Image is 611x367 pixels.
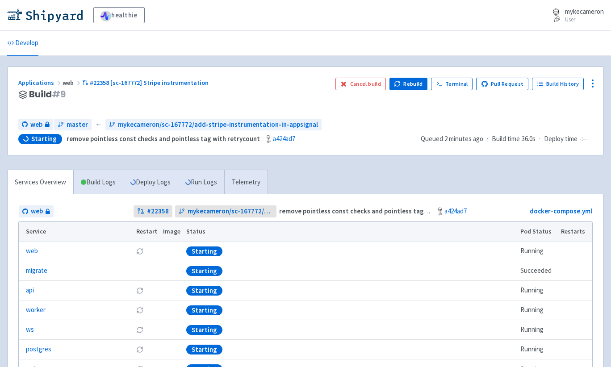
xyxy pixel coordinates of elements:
[224,170,268,195] a: Telemetry
[518,300,558,320] td: Running
[160,222,184,242] th: Image
[476,78,528,90] a: Pull Request
[518,261,558,281] td: Succeeded
[186,286,222,296] div: Starting
[93,7,145,23] a: healthie
[105,119,322,131] a: mykecameron/sc-167772/add-stripe-instrumentation-in-appsignal
[444,134,483,143] time: 2 minutes ago
[18,79,63,87] a: Applications
[136,326,143,334] button: Restart pod
[273,134,295,143] a: a424ad7
[279,207,473,215] strong: remove pointless const checks and pointless tag with retrycount
[186,345,222,354] div: Starting
[26,325,34,335] a: ws
[175,205,276,217] a: mykecameron/sc-167772/add-stripe-instrumentation-in-appsignal
[518,340,558,359] td: Running
[136,307,143,314] button: Restart pod
[186,246,222,256] div: Starting
[518,281,558,300] td: Running
[136,346,143,353] button: Restart pod
[530,207,592,215] a: docker-compose.yml
[183,222,517,242] th: Status
[544,134,578,144] span: Deploy time
[421,134,483,143] span: Queued
[518,242,558,261] td: Running
[123,170,178,195] a: Deploy Logs
[67,134,260,143] strong: remove pointless const checks and pointless tag with retrycount
[134,222,160,242] th: Restart
[82,79,210,87] a: #22358 [sc-167772] Stripe instrumentation
[335,78,386,90] button: Cancel build
[532,78,584,90] a: Build History
[186,266,222,276] div: Starting
[29,89,66,100] span: Build
[389,78,428,90] button: Rebuild
[26,344,51,354] a: postgres
[118,120,318,130] span: mykecameron/sc-167772/add-stripe-instrumentation-in-appsignal
[26,305,46,315] a: worker
[136,248,143,255] button: Restart pod
[30,120,42,130] span: web
[7,31,38,56] a: Develop
[518,222,558,242] th: Pod Status
[31,206,43,217] span: web
[186,325,222,335] div: Starting
[136,287,143,294] button: Restart pod
[31,134,57,143] span: Starting
[63,79,82,87] span: web
[67,120,88,130] span: master
[147,206,169,217] strong: # 22358
[522,134,536,144] span: 36.0s
[431,78,473,90] a: Terminal
[188,206,273,217] span: mykecameron/sc-167772/add-stripe-instrumentation-in-appsignal
[565,17,604,22] small: User
[492,134,520,144] span: Build time
[134,205,172,217] a: #22358
[565,7,604,16] span: mykecameron
[518,320,558,340] td: Running
[186,305,222,315] div: Starting
[579,134,587,144] span: -:--
[444,207,467,215] a: a424ad7
[8,170,73,195] a: Services Overview
[542,8,604,22] a: mykecameron User
[19,205,54,217] a: web
[7,8,83,22] img: Shipyard logo
[26,285,34,296] a: api
[178,170,224,195] a: Run Logs
[95,120,102,130] span: ←
[558,222,592,242] th: Restarts
[26,246,38,256] a: web
[54,119,92,131] a: master
[421,134,593,144] div: · ·
[18,119,53,131] a: web
[19,222,134,242] th: Service
[52,88,66,100] span: # 9
[74,170,123,195] a: Build Logs
[26,266,47,276] a: migrate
